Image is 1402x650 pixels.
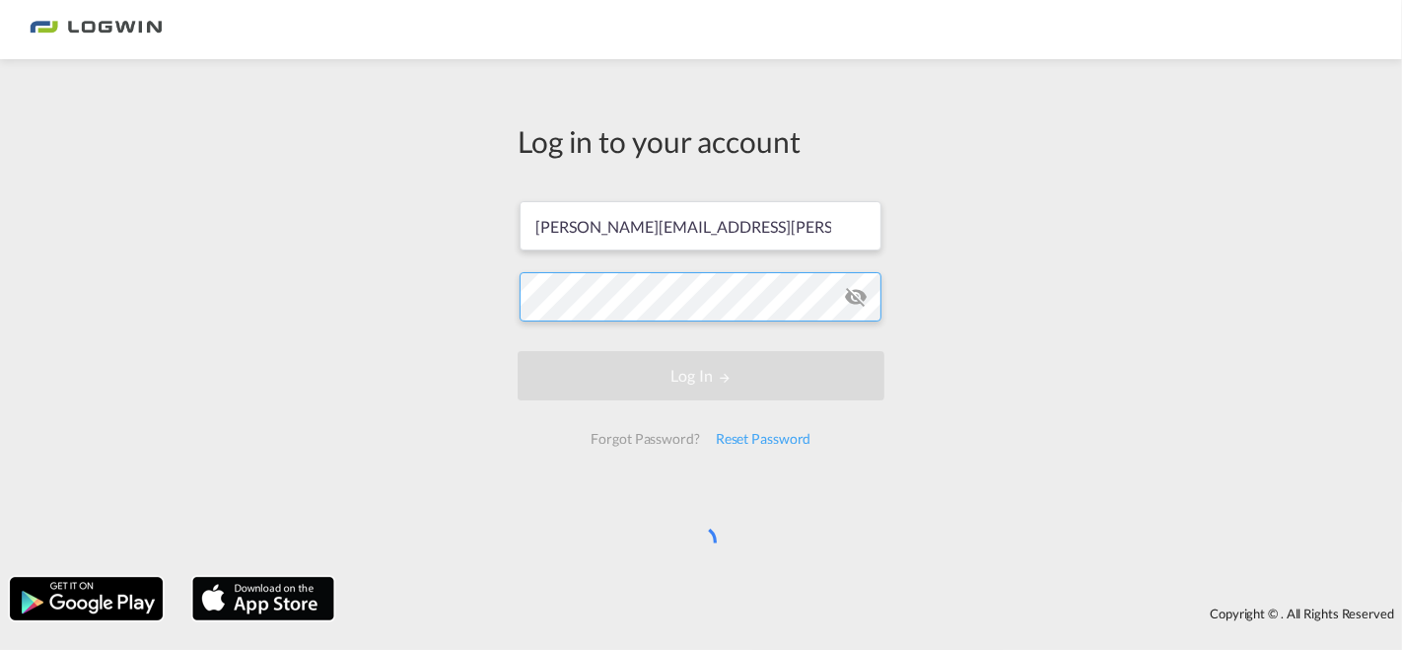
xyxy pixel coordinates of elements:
button: LOGIN [518,351,884,400]
img: google.png [8,575,165,622]
img: bc73a0e0d8c111efacd525e4c8ad7d32.png [30,8,163,52]
img: apple.png [190,575,336,622]
md-icon: icon-eye-off [844,285,868,309]
div: Log in to your account [518,120,884,162]
input: Enter email/phone number [520,201,881,251]
div: Copyright © . All Rights Reserved [344,597,1402,630]
div: Forgot Password? [583,421,707,457]
div: Reset Password [708,421,819,457]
